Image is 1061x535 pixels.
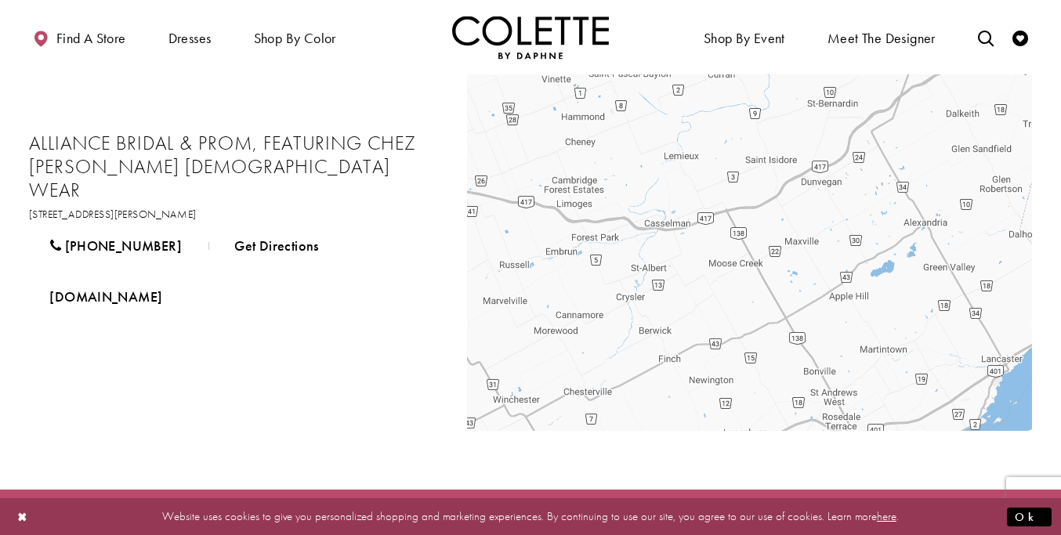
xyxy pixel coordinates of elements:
[113,506,948,527] p: Website uses cookies to give you personalized shopping and marketing experiences. By continuing t...
[254,31,336,46] span: Shop by color
[29,277,183,316] a: Opens in new tab
[168,31,212,46] span: Dresses
[214,226,339,266] a: Get Directions
[9,503,36,530] button: Close Dialog
[824,16,940,59] a: Meet the designer
[165,16,215,59] span: Dresses
[29,132,436,202] h2: Alliance Bridal & Prom, Featuring Chez [PERSON_NAME] [DEMOGRAPHIC_DATA] Wear
[1008,16,1032,59] a: Check Wishlist
[49,287,162,305] span: [DOMAIN_NAME]
[65,237,182,255] span: [PHONE_NUMBER]
[467,74,1032,431] div: Map with Store locations
[29,207,197,221] span: [STREET_ADDRESS][PERSON_NAME]
[704,31,785,46] span: Shop By Event
[29,16,129,59] a: Find a store
[56,31,126,46] span: Find a store
[29,226,202,266] a: [PHONE_NUMBER]
[1007,507,1052,526] button: Submit Dialog
[250,16,340,59] span: Shop by color
[29,207,197,221] a: Opens in new tab
[827,31,936,46] span: Meet the designer
[452,16,609,59] a: Visit Home Page
[234,237,318,255] span: Get Directions
[452,16,609,59] img: Colette by Daphne
[877,508,896,524] a: here
[974,16,998,59] a: Toggle search
[700,16,789,59] span: Shop By Event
